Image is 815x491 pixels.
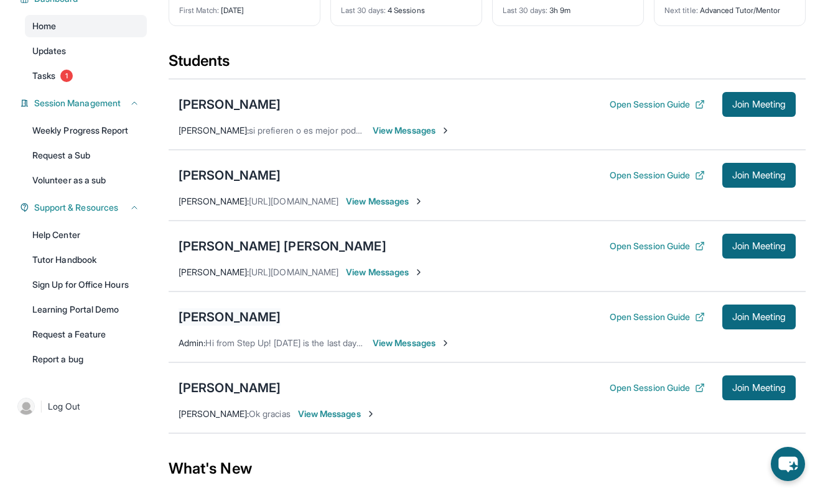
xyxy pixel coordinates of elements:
[25,273,147,296] a: Sign Up for Office Hours
[25,249,147,271] a: Tutor Handbook
[25,298,147,321] a: Learning Portal Demo
[722,234,796,259] button: Join Meeting
[25,224,147,246] a: Help Center
[610,382,705,394] button: Open Session Guide
[25,169,147,191] a: Volunteer as a sub
[414,196,424,206] img: Chevron-Right
[179,96,281,113] div: [PERSON_NAME]
[722,163,796,188] button: Join Meeting
[179,167,281,184] div: [PERSON_NAME]
[179,408,249,419] span: [PERSON_NAME] :
[732,242,786,250] span: Join Meeting
[25,323,147,346] a: Request a Feature
[249,267,338,277] span: [URL][DOMAIN_NAME]
[610,169,705,181] button: Open Session Guide
[32,45,67,57] span: Updates
[610,98,705,111] button: Open Session Guide
[179,196,249,206] span: [PERSON_NAME] :
[34,97,121,109] span: Session Management
[610,311,705,323] button: Open Session Guide
[732,384,786,392] span: Join Meeting
[40,399,43,414] span: |
[373,337,450,349] span: View Messages
[341,6,386,15] span: Last 30 days :
[732,101,786,108] span: Join Meeting
[169,51,806,78] div: Students
[414,267,424,277] img: Chevron-Right
[722,92,796,117] button: Join Meeting
[503,6,547,15] span: Last 30 days :
[771,447,805,481] button: chat-button
[34,201,118,214] span: Support & Resources
[346,266,424,278] span: View Messages
[440,338,450,348] img: Chevron-Right
[346,195,424,208] span: View Messages
[722,305,796,329] button: Join Meeting
[610,240,705,252] button: Open Session Guide
[25,15,147,37] a: Home
[25,65,147,87] a: Tasks1
[25,348,147,370] a: Report a bug
[722,375,796,400] button: Join Meeting
[179,337,205,348] span: Admin :
[25,144,147,167] a: Request a Sub
[373,124,450,137] span: View Messages
[179,379,281,397] div: [PERSON_NAME]
[12,393,147,420] a: |Log Out
[32,20,56,32] span: Home
[179,125,249,135] span: [PERSON_NAME] :
[179,237,386,255] div: [PERSON_NAME] [PERSON_NAME]
[249,196,338,206] span: [URL][DOMAIN_NAME]
[179,308,281,326] div: [PERSON_NAME]
[664,6,698,15] span: Next title :
[25,119,147,142] a: Weekly Progress Report
[17,398,35,415] img: user-img
[60,70,73,82] span: 1
[25,40,147,62] a: Updates
[29,201,139,214] button: Support & Resources
[732,172,786,179] span: Join Meeting
[32,70,55,82] span: Tasks
[732,313,786,321] span: Join Meeting
[366,409,376,419] img: Chevron-Right
[29,97,139,109] button: Session Management
[298,408,376,420] span: View Messages
[249,125,757,135] span: si prefieren o es mejor podemos empezar el jueves! Tengo otro estudiante a las 5 y a lo mejor me ...
[48,400,80,413] span: Log Out
[179,267,249,277] span: [PERSON_NAME] :
[440,126,450,135] img: Chevron-Right
[179,6,219,15] span: First Match :
[249,408,291,419] span: Ok gracias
